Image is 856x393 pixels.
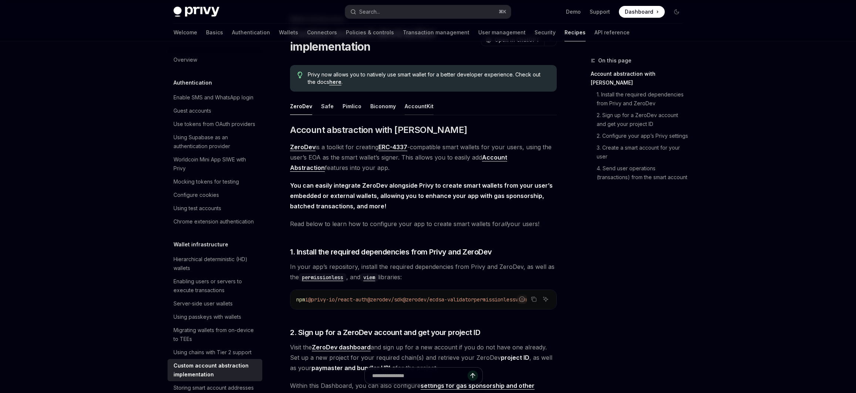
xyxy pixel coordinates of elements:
[671,6,683,18] button: Toggle dark mode
[372,368,468,384] input: Ask a question...
[168,104,262,117] a: Guest accounts
[566,8,581,16] a: Demo
[308,296,367,303] span: @privy-io/react-auth
[290,327,480,338] span: 2. Sign up for a ZeroDev account and get your project ID
[279,24,298,41] a: Wallets
[541,294,550,304] button: Ask AI
[173,255,258,273] div: Hierarchical deterministic (HD) wallets
[312,344,371,351] strong: ZeroDev dashboard
[299,273,346,281] a: permissionless
[305,296,308,303] span: i
[311,364,395,372] strong: paymaster and bundler URLs
[168,153,262,175] a: Worldcoin Mini App SIWE with Privy
[594,24,630,41] a: API reference
[478,24,526,41] a: User management
[168,188,262,202] a: Configure cookies
[625,8,653,16] span: Dashboard
[290,143,316,151] a: ZeroDev
[168,346,262,359] a: Using chains with Tier 2 support
[598,56,631,65] span: On this page
[515,296,527,303] span: viem
[290,342,557,373] span: Visit the and sign up for a new account if you do not have one already. Set up a new project for ...
[168,215,262,228] a: Chrome extension authentication
[343,98,361,115] div: Pimlico
[535,24,556,41] a: Security
[168,202,262,215] a: Using test accounts
[173,217,254,226] div: Chrome extension authentication
[297,72,303,78] svg: Tip
[468,370,478,381] button: Send message
[290,124,467,136] span: Account abstraction with [PERSON_NAME]
[591,130,688,142] a: 2. Configure your app’s Privy settings
[173,55,197,64] div: Overview
[359,7,380,16] div: Search...
[370,98,396,115] div: Biconomy
[346,24,394,41] a: Policies & controls
[474,296,515,303] span: permissionless
[501,220,507,228] em: all
[173,93,253,102] div: Enable SMS and WhatsApp login
[312,344,371,351] a: ZeroDev dashboard
[206,24,223,41] a: Basics
[173,361,258,379] div: Custom account abstraction implementation
[173,383,254,392] div: Storing smart account addresses
[168,359,262,381] a: Custom account abstraction implementation
[590,8,610,16] a: Support
[591,68,688,89] a: Account abstraction with [PERSON_NAME]
[173,78,212,87] h5: Authentication
[173,191,219,199] div: Configure cookies
[173,299,233,308] div: Server-side user wallets
[168,91,262,104] a: Enable SMS and WhatsApp login
[367,296,403,303] span: @zerodev/sdk
[173,133,258,151] div: Using Supabase as an authentication provider
[290,98,312,115] div: ZeroDev
[173,277,258,295] div: Enabling users or servers to execute transactions
[173,120,255,129] div: Use tokens from OAuth providers
[290,142,557,173] span: is a toolkit for creating -compatible smart wallets for your users, using the user’s EOA as the s...
[591,163,688,183] a: 4. Send user operations (transactions) from the smart account
[173,24,197,41] a: Welcome
[529,294,539,304] button: Copy the contents from the code block
[591,109,688,130] a: 2. Sign up for a ZeroDev account and get your project ID
[517,294,527,304] button: Report incorrect code
[168,275,262,297] a: Enabling users or servers to execute transactions
[173,240,228,249] h5: Wallet infrastructure
[290,262,557,282] span: In your app’s repository, install the required dependencies from Privy and ZeroDev, as well as th...
[565,24,586,41] a: Recipes
[168,53,262,66] a: Overview
[591,142,688,163] a: 3. Create a smart account for your user
[378,143,407,151] a: ERC-4337
[232,24,270,41] a: Authentication
[168,253,262,275] a: Hierarchical deterministic (HD) wallets
[619,6,665,18] a: Dashboard
[290,182,553,210] strong: You can easily integrate ZeroDev alongside Privy to create smart wallets from your user’s embedde...
[173,348,252,357] div: Using chains with Tier 2 support
[321,98,334,115] div: Safe
[307,24,337,41] a: Connectors
[168,117,262,131] a: Use tokens from OAuth providers
[360,273,378,281] a: viem
[499,9,506,15] span: ⌘ K
[168,131,262,153] a: Using Supabase as an authentication provider
[405,98,434,115] div: AccountKit
[168,175,262,188] a: Mocking tokens for testing
[345,5,511,18] button: Open search
[173,106,211,115] div: Guest accounts
[296,296,305,303] span: npm
[403,24,469,41] a: Transaction management
[403,296,474,303] span: @zerodev/ecdsa-validator
[173,312,241,321] div: Using passkeys with wallets
[290,247,492,257] span: 1. Install the required dependencies from Privy and ZeroDev
[173,7,219,17] img: dark logo
[173,155,258,173] div: Worldcoin Mini App SIWE with Privy
[168,324,262,346] a: Migrating wallets from on-device to TEEs
[329,79,341,85] a: here
[501,354,529,361] strong: project ID
[168,297,262,310] a: Server-side user wallets
[290,219,557,229] span: Read below to learn how to configure your app to create smart wallets for your users!
[591,89,688,109] a: 1. Install the required dependencies from Privy and ZeroDev
[168,310,262,324] a: Using passkeys with wallets
[308,71,549,86] span: Privy now allows you to natively use smart wallet for a better developer experience. Check out th...
[173,204,221,213] div: Using test accounts
[299,273,346,281] code: permissionless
